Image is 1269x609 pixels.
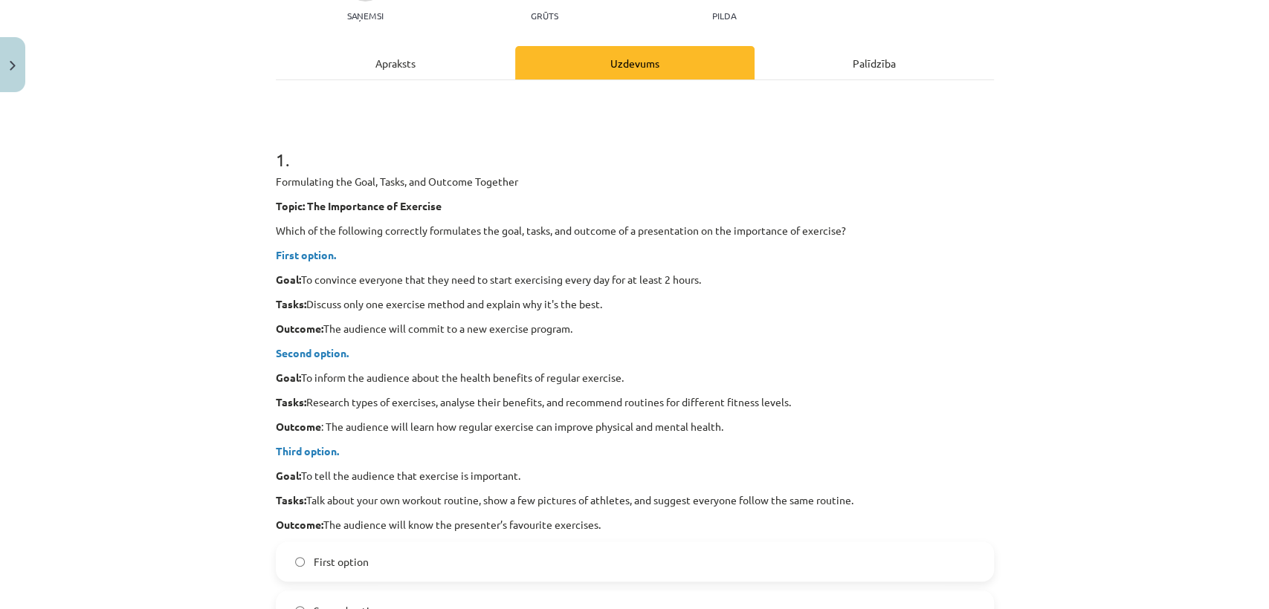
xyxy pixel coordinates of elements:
[276,370,994,385] p: To inform the audience about the health benefits of regular exercise.
[276,123,994,169] h1: 1 .
[276,46,515,79] div: Apraksts
[276,395,306,408] strong: Tasks:
[276,199,442,212] strong: Topic: The Importance of Exercise
[531,10,558,21] p: Grūts
[276,518,323,531] strong: Outcome:
[276,517,994,533] p: The audience will know the presenter’s favourite exercises.
[276,469,301,482] strong: Goal:
[276,394,994,410] p: Research types of exercises, analyse their benefits, and recommend routines for different fitness...
[755,46,994,79] div: Palīdzība
[276,492,994,508] p: Talk about your own workout routine, show a few pictures of athletes, and suggest everyone follow...
[276,321,994,336] p: The audience will commit to a new exercise program.
[295,557,305,567] input: First option
[276,468,994,483] p: To tell the audience that exercise is important.
[276,444,339,457] span: Third option.
[276,297,306,310] strong: Tasks:
[276,371,301,384] strong: Goal:
[276,346,349,359] span: Second option.
[276,223,994,238] p: Which of the following correctly formulates the goal, tasks, and outcome of a presentation on the...
[276,419,994,434] p: : The audience will learn how regular exercise can improve physical and mental health.
[276,420,321,433] strong: Outcome
[314,554,369,570] span: First option
[276,296,994,312] p: Discuss only one exercise method and explain why it's the best.
[276,273,301,286] strong: Goal:
[712,10,736,21] p: pilda
[276,322,323,335] strong: Outcome:
[10,61,16,71] img: icon-close-lesson-0947bae3869378f0d4975bcd49f059093ad1ed9edebbc8119c70593378902aed.svg
[341,10,390,21] p: Saņemsi
[276,493,306,507] strong: Tasks:
[276,272,994,287] p: To convince everyone that they need to start exercising every day for at least 2 hours.
[515,46,755,79] div: Uzdevums
[276,248,336,261] strong: First option.
[276,174,994,189] p: Formulating the Goal, Tasks, and Outcome Together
